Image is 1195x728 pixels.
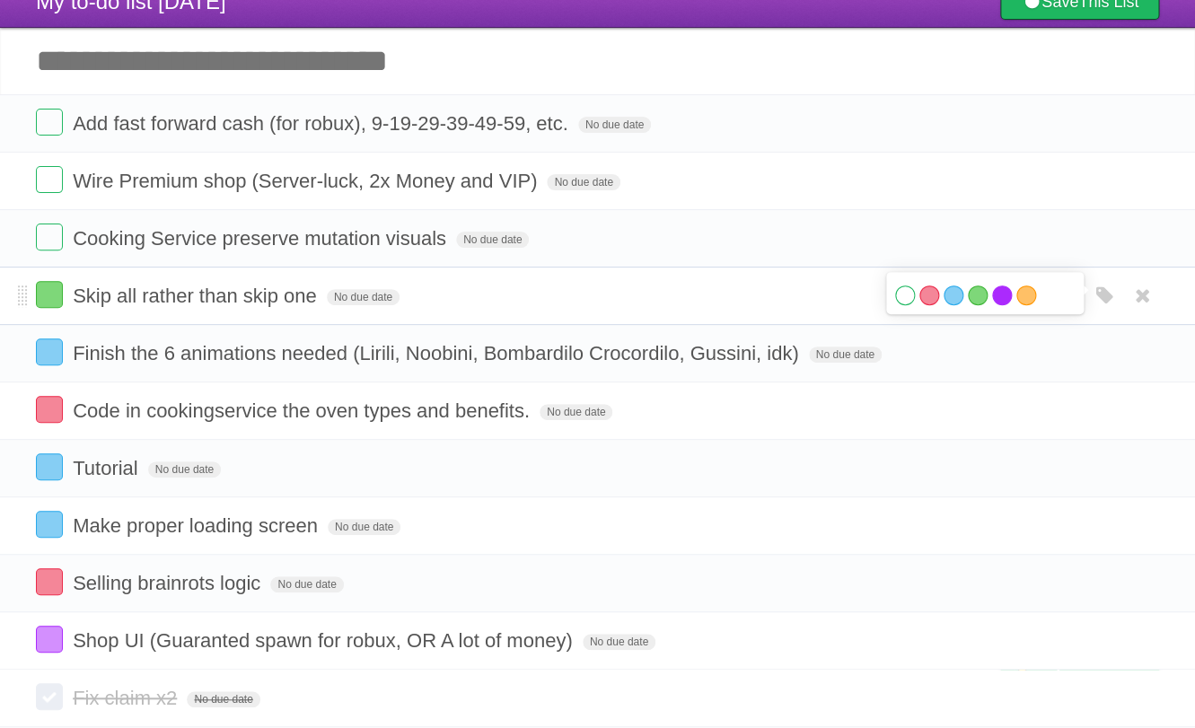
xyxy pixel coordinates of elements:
[36,281,63,308] label: Done
[809,346,882,363] span: No due date
[36,224,63,250] label: Done
[36,109,63,136] label: Done
[919,285,939,305] label: Red
[944,285,963,305] label: Blue
[73,514,322,537] span: Make proper loading screen
[36,453,63,480] label: Done
[73,572,265,594] span: Selling brainrots logic
[36,166,63,193] label: Done
[73,170,541,192] span: Wire Premium shop (Server-luck, 2x Money and VIP)
[36,511,63,538] label: Done
[578,117,651,133] span: No due date
[36,626,63,653] label: Done
[73,629,576,652] span: Shop UI (Guaranted spawn for robux, OR A lot of money)
[328,519,400,535] span: No due date
[540,404,612,420] span: No due date
[73,112,572,135] span: Add fast forward cash (for robux), 9-19-29-39-49-59, etc.
[583,634,655,650] span: No due date
[1016,285,1036,305] label: Orange
[456,232,529,248] span: No due date
[73,399,534,422] span: Code in cookingservice the oven types and benefits.
[36,568,63,595] label: Done
[73,687,181,709] span: Fix claim x2
[547,174,619,190] span: No due date
[73,457,143,479] span: Tutorial
[36,396,63,423] label: Done
[73,285,321,307] span: Skip all rather than skip one
[73,227,451,250] span: Cooking Service preserve mutation visuals
[968,285,988,305] label: Green
[992,285,1012,305] label: Purple
[327,289,400,305] span: No due date
[895,285,915,305] label: White
[270,576,343,592] span: No due date
[73,342,803,364] span: Finish the 6 animations needed (Lirili, Noobini, Bombardilo Crocordilo, Gussini, idk)
[187,691,259,707] span: No due date
[36,683,63,710] label: Done
[36,338,63,365] label: Done
[148,461,221,478] span: No due date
